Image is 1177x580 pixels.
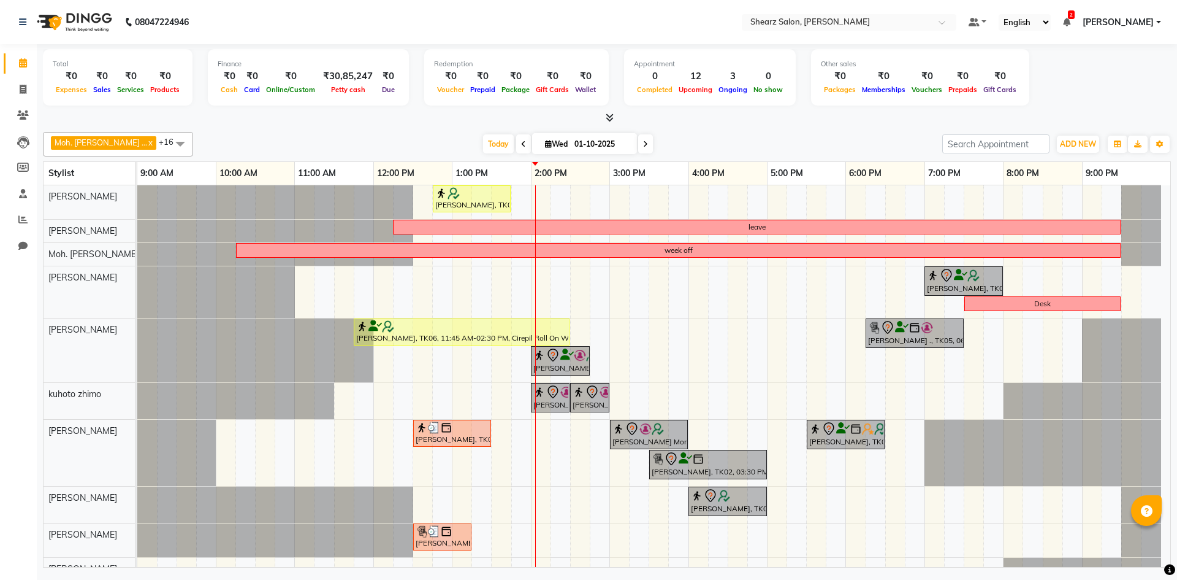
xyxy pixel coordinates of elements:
span: Services [114,85,147,94]
a: 6:00 PM [846,164,885,182]
a: 9:00 AM [137,164,177,182]
span: ADD NEW [1060,139,1096,149]
div: ₹0 [53,69,90,83]
div: Total [53,59,183,69]
a: 11:00 AM [295,164,339,182]
span: Stylist [48,168,74,179]
span: Package [498,85,533,94]
div: [PERSON_NAME] ., TK05, 06:15 PM-07:30 PM, [PERSON_NAME] essential Mineral facial [867,320,962,346]
span: 2 [1068,10,1075,19]
span: Completed [634,85,676,94]
div: leave [748,222,766,233]
div: Appointment [634,59,786,69]
a: 9:00 PM [1083,164,1121,182]
div: 12 [676,69,715,83]
div: Redemption [434,59,599,69]
div: [PERSON_NAME] More, TK03, 02:30 PM-03:00 PM, Elite manicure [571,385,608,411]
div: [PERSON_NAME], TK01, 12:30 PM-01:30 PM, Haircut By Master Stylist - [DEMOGRAPHIC_DATA] [414,422,490,445]
div: ₹0 [498,69,533,83]
span: [PERSON_NAME] [1083,16,1154,29]
span: Sales [90,85,114,94]
span: +16 [159,137,183,147]
img: logo [31,5,115,39]
span: Packages [821,85,859,94]
a: 12:00 PM [374,164,417,182]
div: ₹30,85,247 [318,69,378,83]
span: [PERSON_NAME] [48,529,117,540]
div: [PERSON_NAME], TK08, 05:30 PM-06:30 PM, Haircut By Master Stylist - [DEMOGRAPHIC_DATA] [808,422,883,447]
div: [PERSON_NAME], TK09, 04:00 PM-05:00 PM, Haircut By Master Stylist- [DEMOGRAPHIC_DATA] [690,489,766,514]
span: [PERSON_NAME] [48,324,117,335]
div: [PERSON_NAME], TK01, 12:30 PM-01:15 PM, Men hair cut [414,525,470,549]
div: [PERSON_NAME], TK02, 03:30 PM-05:00 PM, Touch up -upto 2 inch -Majirel [650,452,766,478]
div: ₹0 [90,69,114,83]
div: ₹0 [263,69,318,83]
div: [PERSON_NAME], TK07, 07:00 PM-08:00 PM, Men Haircut with Mr.Saantosh [926,268,1002,294]
span: Gift Cards [533,85,572,94]
a: 8:00 PM [1004,164,1042,182]
span: kuhoto zhimo [48,389,101,400]
span: Prepaid [467,85,498,94]
span: Expenses [53,85,90,94]
span: Memberships [859,85,908,94]
iframe: chat widget [1126,531,1165,568]
a: 4:00 PM [689,164,728,182]
a: 2 [1063,17,1070,28]
button: ADD NEW [1057,136,1099,153]
span: Moh. [PERSON_NAME] ... [48,249,147,260]
span: Today [483,134,514,153]
span: Wallet [572,85,599,94]
span: [PERSON_NAME] [48,225,117,236]
a: 7:00 PM [925,164,964,182]
span: [PERSON_NAME] [48,191,117,202]
span: Due [379,85,398,94]
span: Vouchers [908,85,945,94]
span: Products [147,85,183,94]
span: Cash [218,85,241,94]
div: week off [665,245,693,256]
div: ₹0 [147,69,183,83]
div: ₹0 [908,69,945,83]
span: [PERSON_NAME] [48,492,117,503]
div: [PERSON_NAME] More, TK03, 03:00 PM-04:00 PM, Haircut By Master Stylist - [DEMOGRAPHIC_DATA] [611,422,687,447]
span: Petty cash [328,85,368,94]
div: ₹0 [218,69,241,83]
span: No show [750,85,786,94]
span: Wed [542,139,571,149]
div: ₹0 [467,69,498,83]
a: 1:00 PM [452,164,491,182]
a: 2:00 PM [531,164,570,182]
div: ₹0 [114,69,147,83]
div: ₹0 [945,69,980,83]
div: ₹0 [859,69,908,83]
div: Desk [1034,298,1051,309]
span: Gift Cards [980,85,1019,94]
div: ₹0 [533,69,572,83]
div: ₹0 [572,69,599,83]
div: 0 [634,69,676,83]
b: 08047224946 [135,5,189,39]
div: ₹0 [378,69,399,83]
span: Voucher [434,85,467,94]
div: [PERSON_NAME], TK06, 11:45 AM-02:30 PM, Cirepil Roll On Wax,Korean Glass Facial (₹7000) [355,320,568,344]
a: 5:00 PM [768,164,806,182]
div: [PERSON_NAME] More, TK03, 02:00 PM-02:45 PM, [PERSON_NAME] cleanup [532,348,588,374]
div: ₹0 [821,69,859,83]
input: 2025-10-01 [571,135,632,153]
span: [PERSON_NAME] [48,425,117,436]
div: ₹0 [434,69,467,83]
span: Card [241,85,263,94]
div: 3 [715,69,750,83]
div: 0 [750,69,786,83]
span: Online/Custom [263,85,318,94]
div: Other sales [821,59,1019,69]
input: Search Appointment [942,134,1049,153]
div: [PERSON_NAME] More, TK03, 02:00 PM-02:30 PM, Elite pedicure [532,385,568,411]
span: Prepaids [945,85,980,94]
a: x [147,137,153,147]
div: ₹0 [241,69,263,83]
span: Moh. [PERSON_NAME] ... [55,137,147,147]
span: [PERSON_NAME] [48,272,117,283]
span: Upcoming [676,85,715,94]
span: [PERSON_NAME] [48,563,117,574]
